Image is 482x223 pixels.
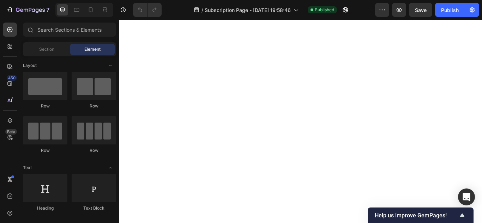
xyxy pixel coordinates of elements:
[458,188,475,205] div: Open Intercom Messenger
[315,7,334,13] span: Published
[5,129,17,135] div: Beta
[375,212,458,219] span: Help us improve GemPages!
[84,46,101,52] span: Element
[133,3,162,17] div: Undo/Redo
[105,162,116,173] span: Toggle open
[3,3,53,17] button: 7
[119,20,482,223] iframe: Design area
[23,147,67,154] div: Row
[441,6,459,14] div: Publish
[435,3,465,17] button: Publish
[415,7,427,13] span: Save
[23,165,32,171] span: Text
[39,46,54,52] span: Section
[72,147,116,154] div: Row
[72,103,116,109] div: Row
[23,62,37,69] span: Layout
[201,6,203,14] span: /
[409,3,432,17] button: Save
[46,6,49,14] p: 7
[105,60,116,71] span: Toggle open
[72,205,116,211] div: Text Block
[7,75,17,81] div: 450
[23,23,116,37] input: Search Sections & Elements
[375,211,466,219] button: Show survey - Help us improve GemPages!
[23,205,67,211] div: Heading
[23,103,67,109] div: Row
[205,6,291,14] span: Subscription Page - [DATE] 19:58:46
